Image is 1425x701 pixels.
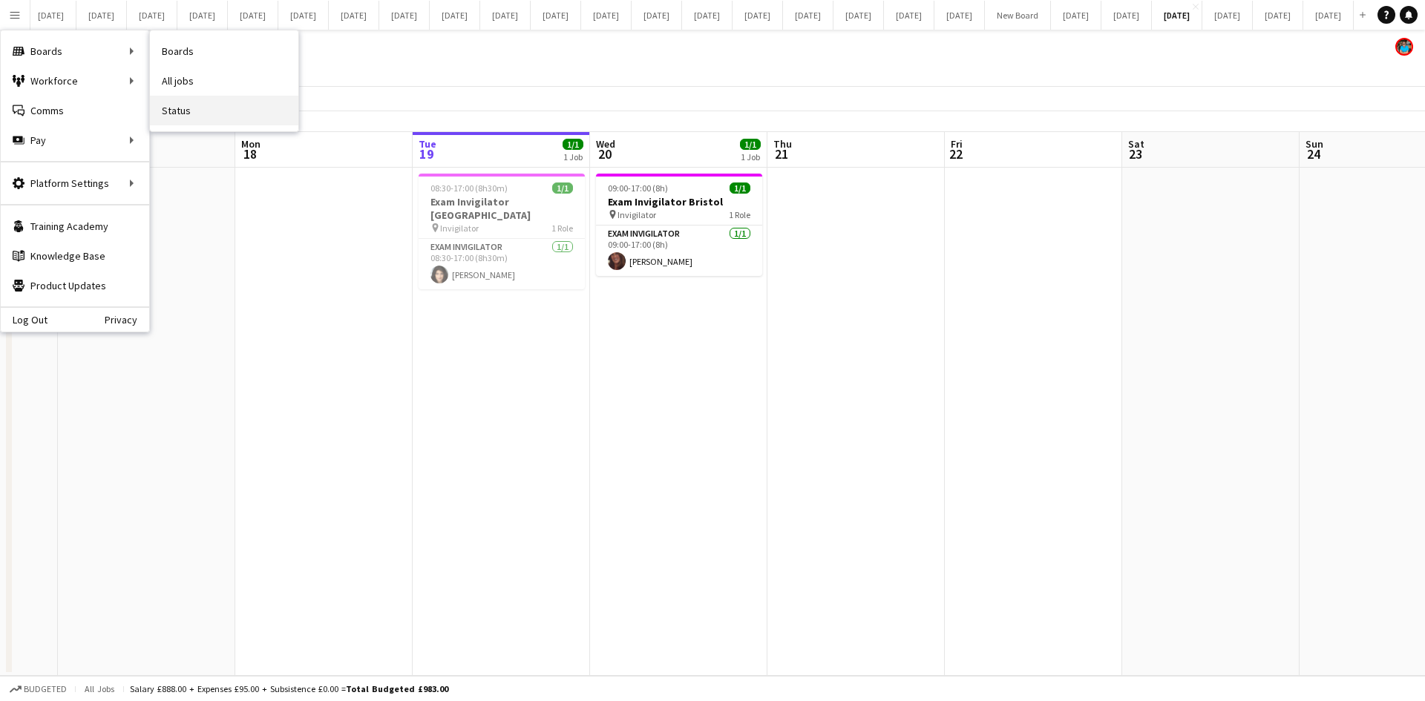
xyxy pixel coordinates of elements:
[278,1,329,30] button: [DATE]
[594,145,615,162] span: 20
[150,96,298,125] a: Status
[1306,137,1323,151] span: Sun
[1253,1,1303,30] button: [DATE]
[1101,1,1152,30] button: [DATE]
[1,66,149,96] div: Workforce
[150,36,298,66] a: Boards
[884,1,934,30] button: [DATE]
[951,137,963,151] span: Fri
[346,683,448,694] span: Total Budgeted £983.00
[76,1,127,30] button: [DATE]
[7,681,69,697] button: Budgeted
[105,314,149,326] a: Privacy
[1,271,149,300] a: Product Updates
[581,1,632,30] button: [DATE]
[773,137,792,151] span: Thu
[833,1,884,30] button: [DATE]
[1,314,47,326] a: Log Out
[1,96,149,125] a: Comms
[1395,38,1413,56] app-user-avatar: Oscar Peck
[729,209,750,220] span: 1 Role
[740,139,761,150] span: 1/1
[241,137,261,151] span: Mon
[771,145,792,162] span: 21
[430,1,480,30] button: [DATE]
[733,1,783,30] button: [DATE]
[127,1,177,30] button: [DATE]
[1051,1,1101,30] button: [DATE]
[1,241,149,271] a: Knowledge Base
[1126,145,1144,162] span: 23
[730,182,750,194] span: 1/1
[1,125,149,155] div: Pay
[1202,1,1253,30] button: [DATE]
[1,168,149,198] div: Platform Settings
[419,239,585,289] app-card-role: Exam Invigilator1/108:30-17:00 (8h30m)[PERSON_NAME]
[177,1,228,30] button: [DATE]
[985,1,1051,30] button: New Board
[26,1,76,30] button: [DATE]
[24,684,67,694] span: Budgeted
[934,1,985,30] button: [DATE]
[531,1,581,30] button: [DATE]
[552,182,573,194] span: 1/1
[440,223,479,234] span: Invigilator
[430,182,508,194] span: 08:30-17:00 (8h30m)
[596,137,615,151] span: Wed
[416,145,436,162] span: 19
[596,174,762,276] app-job-card: 09:00-17:00 (8h)1/1Exam Invigilator Bristol Invigilator1 RoleExam Invigilator1/109:00-17:00 (8h)[...
[1,36,149,66] div: Boards
[419,174,585,289] app-job-card: 08:30-17:00 (8h30m)1/1Exam Invigilator [GEOGRAPHIC_DATA] Invigilator1 RoleExam Invigilator1/108:3...
[551,223,573,234] span: 1 Role
[1152,1,1202,30] button: [DATE]
[239,145,261,162] span: 18
[563,151,583,162] div: 1 Job
[379,1,430,30] button: [DATE]
[1303,145,1323,162] span: 24
[596,226,762,276] app-card-role: Exam Invigilator1/109:00-17:00 (8h)[PERSON_NAME]
[480,1,531,30] button: [DATE]
[682,1,733,30] button: [DATE]
[150,66,298,96] a: All jobs
[1128,137,1144,151] span: Sat
[563,139,583,150] span: 1/1
[608,182,668,194] span: 09:00-17:00 (8h)
[632,1,682,30] button: [DATE]
[329,1,379,30] button: [DATE]
[1303,1,1354,30] button: [DATE]
[741,151,760,162] div: 1 Job
[596,195,762,208] h3: Exam Invigilator Bristol
[228,1,278,30] button: [DATE]
[783,1,833,30] button: [DATE]
[419,137,436,151] span: Tue
[1,211,149,241] a: Training Academy
[82,683,117,694] span: All jobs
[949,145,963,162] span: 22
[617,209,656,220] span: Invigilator
[130,683,448,694] div: Salary £888.00 + Expenses £95.00 + Subsistence £0.00 =
[419,195,585,222] h3: Exam Invigilator [GEOGRAPHIC_DATA]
